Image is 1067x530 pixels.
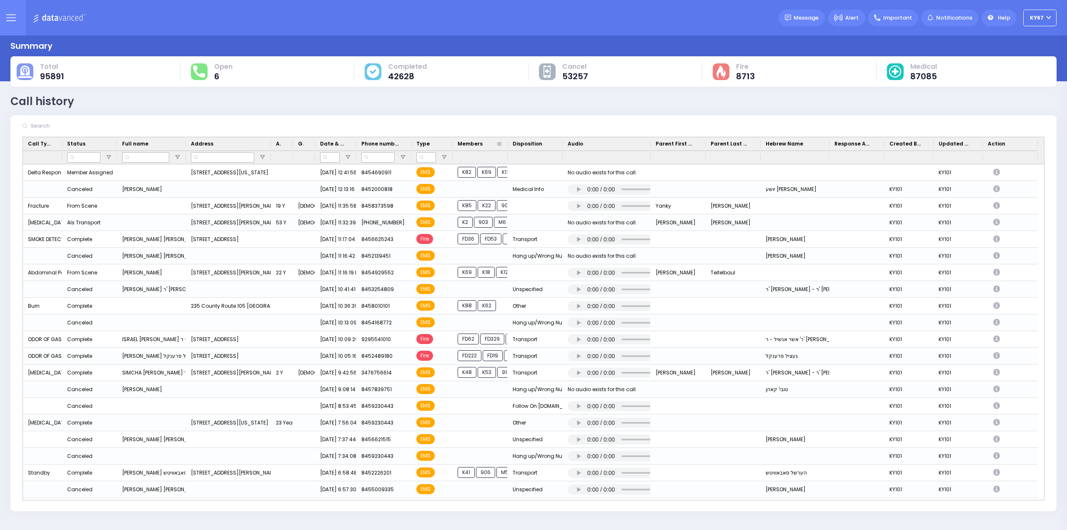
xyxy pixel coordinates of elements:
span: 8454929552 [361,269,394,276]
div: [DATE] 12:41:56 AM [315,164,356,181]
div: [PERSON_NAME] ר' [PERSON_NAME] - ר' [PERSON_NAME] [117,281,186,298]
div: [DATE] 9:08:14 PM [315,381,356,398]
span: 8459230443 [361,419,393,426]
span: Fire [416,334,433,344]
div: KY101 [884,465,934,481]
span: Address [191,140,213,148]
div: Standby [23,465,62,481]
span: 8456625243 [361,236,393,243]
div: [PERSON_NAME] [761,431,829,448]
div: KY101 [934,331,983,348]
div: KY101 [884,381,934,398]
div: [STREET_ADDRESS][PERSON_NAME][PERSON_NAME] [186,214,271,231]
div: KY101 [934,448,983,465]
button: Open Filter Menu [105,154,112,161]
span: EMS [416,184,435,194]
div: Unspecified [508,431,563,448]
div: KY101 [884,348,934,364]
div: KY101 [884,248,934,264]
div: Press SPACE to select this row. [23,214,1038,231]
div: KY10 [884,498,934,515]
input: Full name Filter Input [122,152,169,163]
div: [PERSON_NAME] [706,198,761,214]
div: KY101 [934,314,983,331]
div: KY101 [934,264,983,281]
div: Other [508,298,563,314]
div: KY101 [934,198,983,214]
span: 8458010101 [361,302,390,309]
div: ODOR OF GAS [23,348,62,364]
div: [DATE] 11:16:42 PM [315,248,356,264]
span: 913 [497,367,514,378]
span: FD62 [458,334,479,344]
div: ר' [PERSON_NAME] - ר' [PERSON_NAME] [761,364,829,381]
img: medical-cause.svg [889,65,902,78]
div: KY101 [934,348,983,364]
span: K53 [478,367,496,378]
span: K82 [458,167,476,178]
span: 8454168772 [361,319,392,326]
input: Address Filter Input [191,152,254,163]
div: Transport [508,231,563,248]
span: [PHONE_NUMBER] [361,219,405,226]
span: Cancel [562,63,588,71]
div: KY101 [934,498,983,515]
div: [DATE] 11:35:58 PM [315,198,356,214]
div: [PERSON_NAME] [PERSON_NAME] [117,248,186,264]
input: Phone number Filter Input [361,152,395,163]
div: [DATE] 6:57:30 PM [315,481,356,498]
div: [PERSON_NAME] [117,264,186,281]
div: [MEDICAL_DATA] [23,214,62,231]
div: KY101 [884,481,934,498]
span: Completed [388,63,427,71]
div: Hang up/Wrong Number [508,498,563,515]
div: No audio exists for this call. [568,384,637,395]
div: [STREET_ADDRESS][PERSON_NAME] [186,264,271,281]
div: [DATE] 9:42:56 PM [315,364,356,381]
div: KY101 [884,231,934,248]
div: Canceled [67,401,93,412]
div: Hang up/Wrong Number [508,248,563,264]
div: [STREET_ADDRESS] [186,348,271,364]
div: 22 Y [271,264,293,281]
div: Other [508,414,563,431]
div: [DATE] 10:13:09 PM [315,314,356,331]
span: FD324 [503,234,527,244]
span: K85 [458,200,476,211]
div: [MEDICAL_DATA] [23,364,62,381]
span: 95891 [40,72,64,80]
div: ODOR OF GAS [23,331,62,348]
div: KY101 [934,164,983,181]
div: 235 County Route 105 [GEOGRAPHIC_DATA] [US_STATE] [186,298,271,314]
span: Help [998,14,1010,22]
span: Updated By Dispatcher [939,140,971,148]
div: Press SPACE to select this row. [23,314,1038,331]
span: 8452139451 [361,252,391,259]
span: 8713 [736,72,755,80]
div: [STREET_ADDRESS] [186,331,271,348]
div: [PERSON_NAME] [761,248,829,264]
span: Call Type [28,140,50,148]
span: Alert [845,14,859,22]
div: From Scene [67,267,97,278]
div: KY101 [934,465,983,481]
span: Phone number [361,140,400,148]
span: Status [67,140,85,148]
input: Date & Time Filter Input [320,152,340,163]
span: Full name [122,140,148,148]
span: Fire [416,234,433,244]
div: Transport [508,364,563,381]
img: fire-cause.svg [716,65,725,78]
div: [DATE] 7:56:04 PM [315,414,356,431]
div: [DATE] 10:41:41 PM [315,281,356,298]
button: Open Filter Menu [441,154,448,161]
span: 8459230443 [361,402,393,409]
span: 8454690911 [361,169,391,176]
span: 903 [474,217,493,228]
div: Canceled [67,434,93,445]
span: EMS [416,301,435,311]
div: Hang up/Wrong Number [508,448,563,465]
div: [PERSON_NAME] הערשל סאבאוויטש [117,465,186,481]
div: KY101 [934,181,983,198]
div: KY101 [884,298,934,314]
